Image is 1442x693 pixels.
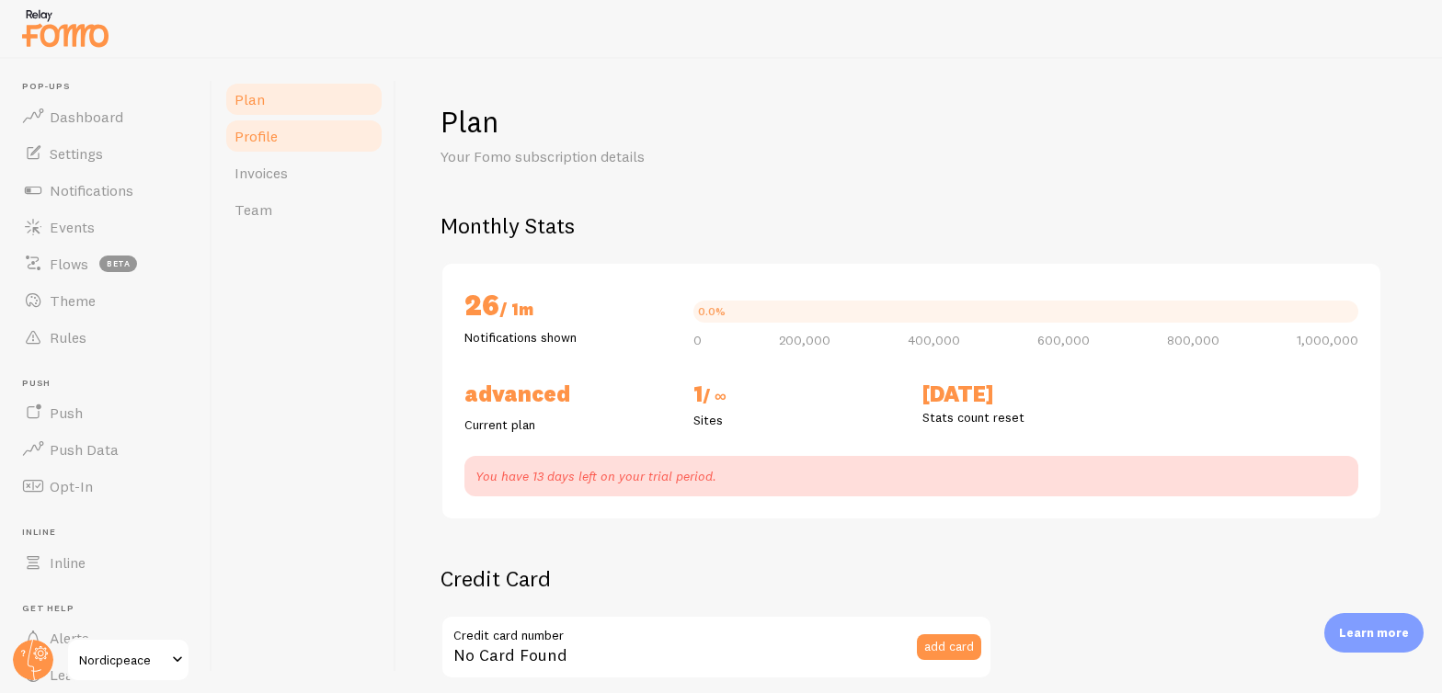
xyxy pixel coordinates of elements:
[922,380,1129,408] h2: [DATE]
[50,477,93,495] span: Opt-In
[22,81,200,93] span: Pop-ups
[11,394,200,431] a: Push
[11,619,200,656] a: Alerts
[464,328,671,346] p: Notifications shown
[235,90,265,108] span: Plan
[19,5,111,51] img: fomo-relay-logo-orange.svg
[50,255,88,273] span: Flows
[1167,334,1219,346] span: 800,000
[223,191,384,228] a: Team
[223,154,384,191] a: Invoices
[50,553,86,572] span: Inline
[908,334,960,346] span: 400,000
[50,181,133,199] span: Notifications
[11,135,200,172] a: Settings
[924,640,974,653] span: add card
[693,411,900,429] p: Sites
[441,615,992,646] label: Credit card number
[475,467,1347,485] p: You have 13 days left on your trial period.
[235,127,278,145] span: Profile
[464,380,671,408] h2: Advanced
[441,103,1398,141] h1: Plan
[11,245,200,282] a: Flows beta
[50,629,89,647] span: Alerts
[79,649,166,671] span: Nordicpeace
[11,319,200,356] a: Rules
[50,403,83,422] span: Push
[11,468,200,505] a: Opt-In
[66,638,190,682] a: Nordicpeace
[464,286,671,328] h2: 26
[499,299,533,320] span: / 1m
[922,408,1129,426] p: Stats count reset
[11,431,200,468] a: Push Data
[11,544,200,581] a: Inline
[50,328,86,346] span: Rules
[703,385,727,406] span: / ∞
[1339,624,1409,642] p: Learn more
[50,291,96,310] span: Theme
[235,200,272,219] span: Team
[917,634,981,660] button: add card
[698,306,726,317] div: 0.0%
[11,282,200,319] a: Theme
[22,527,200,539] span: Inline
[235,164,288,182] span: Invoices
[1324,613,1424,653] div: Learn more
[1297,334,1358,346] span: 1,000,000
[223,118,384,154] a: Profile
[441,146,882,167] p: Your Fomo subscription details
[223,81,384,118] a: Plan
[11,172,200,209] a: Notifications
[50,144,103,163] span: Settings
[693,380,900,411] h2: 1
[22,378,200,390] span: Push
[779,334,830,346] span: 200,000
[464,415,671,434] p: Current plan
[50,440,119,459] span: Push Data
[441,564,992,593] h2: Credit Card
[99,256,137,272] span: beta
[693,334,702,346] span: 0
[441,211,1398,240] h2: Monthly Stats
[11,98,200,135] a: Dashboard
[50,108,123,126] span: Dashboard
[11,209,200,245] a: Events
[22,603,200,615] span: Get Help
[1037,334,1090,346] span: 600,000
[50,218,95,236] span: Events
